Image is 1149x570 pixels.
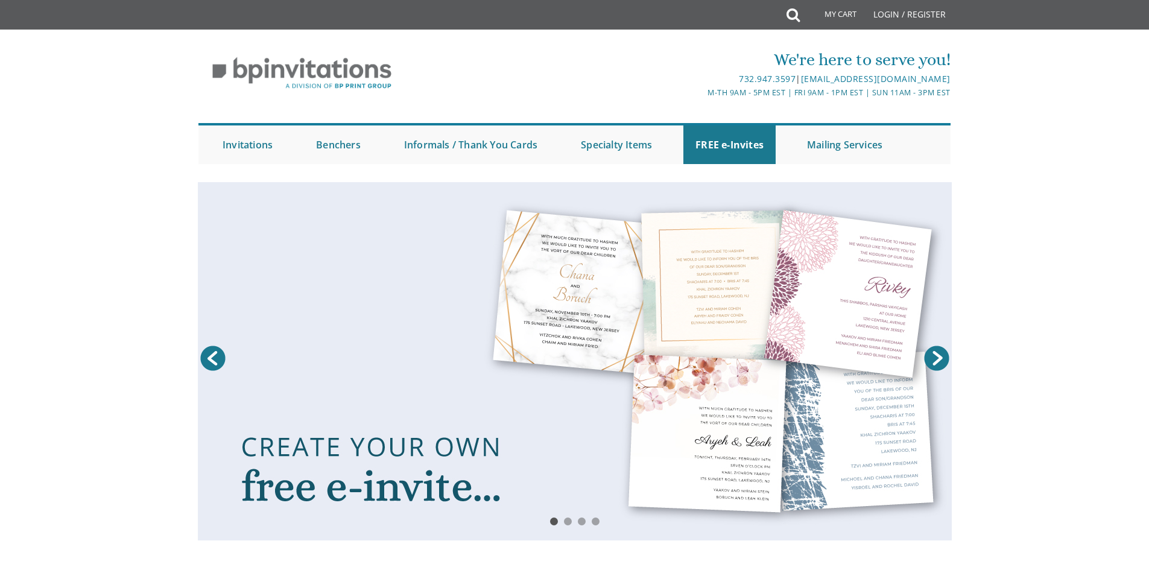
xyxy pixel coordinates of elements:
[392,125,549,164] a: Informals / Thank You Cards
[198,343,228,373] a: Prev
[450,48,951,72] div: We're here to serve you!
[683,125,776,164] a: FREE e-Invites
[799,1,865,31] a: My Cart
[801,73,951,84] a: [EMAIL_ADDRESS][DOMAIN_NAME]
[739,73,796,84] a: 732.947.3597
[922,343,952,373] a: Next
[304,125,373,164] a: Benchers
[450,72,951,86] div: |
[795,125,894,164] a: Mailing Services
[198,48,405,98] img: BP Invitation Loft
[450,86,951,99] div: M-Th 9am - 5pm EST | Fri 9am - 1pm EST | Sun 11am - 3pm EST
[210,125,285,164] a: Invitations
[569,125,664,164] a: Specialty Items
